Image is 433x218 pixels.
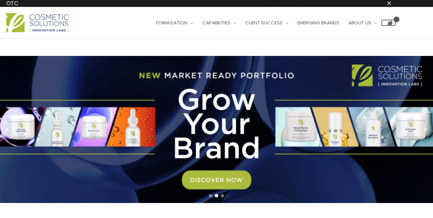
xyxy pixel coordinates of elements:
span: Emerging Brands [298,19,339,26]
nav: Site Navigation [147,13,396,32]
a: Emerging Brands [293,13,344,32]
a: Capabilities [198,13,241,32]
button: Next slide [421,125,430,134]
img: Cosmetic Solutions Logo [6,13,69,32]
a: About Us [344,13,381,32]
button: Previous slide [3,125,12,134]
span: Go to slide 2 [215,194,218,197]
span: Formulation [156,19,187,26]
span: Go to slide 3 [221,194,224,197]
span: Capabilities [202,19,230,26]
span: About Us [348,19,371,26]
span: Client Success [245,19,283,26]
a: Client Success [241,13,293,32]
span: Go to slide 1 [209,194,212,197]
a: View Shopping Cart, empty [381,20,396,26]
a: Formulation [151,13,198,32]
